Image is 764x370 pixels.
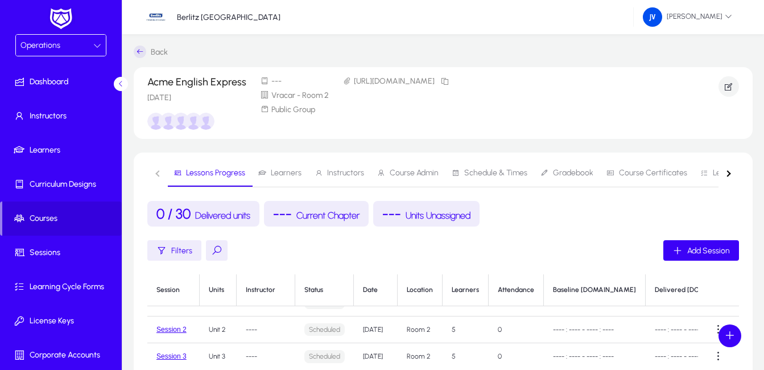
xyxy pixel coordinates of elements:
span: Gradebook [553,169,593,177]
span: Instructors [327,169,364,177]
span: Learning Cycle Forms [2,281,124,293]
img: white-logo.png [47,7,75,31]
a: Sessions [2,236,124,270]
p: Scheduled [304,350,345,363]
span: Lessons Progress [186,169,245,177]
span: Vracar - Room 2 [271,91,329,100]
p: Acme English Express [147,76,246,88]
img: Jelena Vraneš [185,113,202,130]
th: Location [398,274,443,306]
p: [DATE] [147,92,246,104]
a: License Keys [2,304,124,338]
div: Status [304,286,344,294]
app-course-simple-card: Units Unassigned [373,201,480,227]
span: License Keys [2,315,124,327]
span: Curriculum Designs [2,179,124,190]
button: Add Session [663,240,739,261]
button: Filters [147,240,201,261]
span: Delivered units [195,210,250,221]
span: [URL][DOMAIN_NAME] [354,76,435,88]
app-course-simple-card: Current Chapter [264,201,369,227]
app-course-progress-card: Delivered units [147,201,259,227]
div: Session [156,286,180,294]
button: Session 2 [156,326,187,334]
div: Date [363,286,388,294]
span: Corporate Accounts [2,350,124,361]
span: Learners [2,145,124,156]
span: Instructors [2,110,124,122]
th: Learners [443,274,489,306]
span: Sessions [2,247,124,258]
a: Learners [2,133,124,167]
td: 0 [489,316,544,344]
td: ---- : ---- - ---- : ---- [646,316,752,344]
span: [PERSON_NAME] [643,7,732,27]
a: Curriculum Designs [2,167,124,202]
th: Baseline [DOMAIN_NAME] [544,274,646,306]
p: Berlitz [GEOGRAPHIC_DATA] [177,13,280,22]
span: Schedule & Times [464,169,527,177]
span: Course Admin [390,169,439,177]
td: ---- : ---- - ---- : ---- [544,316,646,344]
a: Learning Cycle Forms [2,270,124,304]
a: Instructors [2,99,124,133]
td: 5 [443,316,489,344]
span: --- [271,76,282,86]
span: Current Chapter [296,210,360,221]
span: Course Certificates [619,169,687,177]
td: Unit 2 [200,316,237,344]
span: Operations [20,40,60,50]
th: Attendance [489,274,544,306]
span: Public Group [271,105,315,114]
a: Dashboard [2,65,124,99]
a: Back [134,46,168,58]
h4: 0 / 30 [156,205,250,222]
img: 162.png [643,7,662,27]
span: Units Unassigned [406,210,470,221]
app-course-session-cell-with-validation: Room 2 [407,352,431,360]
span: Courses [2,213,122,224]
app-course-session-cell-with-validation: Room 2 [407,326,431,334]
td: [DATE] [354,316,398,344]
div: Instructor [246,286,275,294]
th: Delivered [DOMAIN_NAME] [646,274,752,306]
h4: --- [273,205,360,222]
img: John Doe II [172,113,189,130]
div: Instructor [246,286,286,294]
h4: --- [382,205,470,222]
span: Dashboard [2,76,124,88]
td: ---- [237,316,295,344]
button: Session 3 [156,352,187,360]
span: Filters [171,246,192,256]
img: 34.jpg [145,6,167,28]
img: John Dale III [160,113,177,130]
button: [PERSON_NAME] [634,7,741,27]
div: Date [363,286,378,294]
th: Units [200,274,237,306]
div: Session [156,286,190,294]
span: Learners [271,169,302,177]
p: Scheduled [304,323,345,336]
img: Mia Korjenic [197,113,214,130]
img: Ismail Yildrim [147,113,164,130]
span: Add Session [687,246,730,256]
div: Status [304,286,323,294]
